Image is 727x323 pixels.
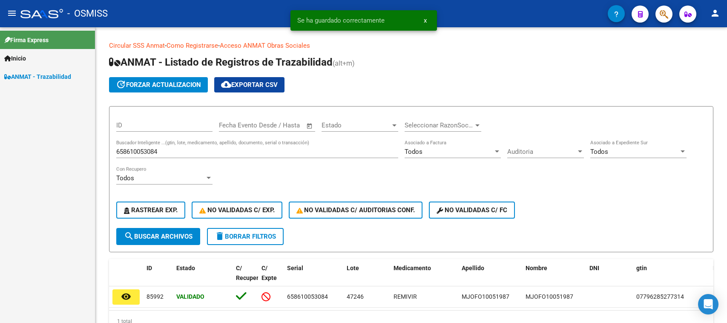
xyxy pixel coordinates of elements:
span: C/ Recupero [236,265,262,281]
a: Circular SSS Anmat [109,42,165,49]
datatable-header-cell: ID [143,259,173,297]
span: ANMAT - Trazabilidad [4,72,71,81]
button: x [417,13,434,28]
mat-icon: remove_red_eye [121,291,131,302]
datatable-header-cell: Medicamento [390,259,458,297]
span: ANMAT - Listado de Registros de Trazabilidad [109,56,333,68]
datatable-header-cell: C/ Recupero [233,259,258,297]
datatable-header-cell: DNI [586,259,633,297]
span: Seleccionar RazonSocial [405,121,474,129]
span: Auditoria [507,148,576,156]
span: C/ Expte [261,265,277,281]
span: Estado [322,121,391,129]
mat-icon: update [116,79,126,89]
span: REMIVIR [394,293,417,300]
span: 658610053084 [287,293,328,300]
span: Exportar CSV [221,81,278,89]
button: Exportar CSV [214,77,284,92]
datatable-header-cell: C/ Expte [258,259,284,297]
button: Open calendar [305,121,315,131]
span: No Validadas c/ Auditorias Conf. [296,206,415,214]
span: forzar actualizacion [116,81,201,89]
datatable-header-cell: Serial [284,259,343,297]
span: x [424,17,427,24]
span: Apellido [462,265,484,271]
button: No Validadas c/ Auditorias Conf. [289,202,423,219]
input: Fecha inicio [219,121,253,129]
span: No validadas c/ FC [437,206,507,214]
mat-icon: delete [215,231,225,241]
button: No validadas c/ FC [429,202,515,219]
button: forzar actualizacion [109,77,208,92]
span: 07796285277314 [636,293,684,300]
span: Todos [116,174,134,182]
datatable-header-cell: Nombre [522,259,586,297]
button: Borrar Filtros [207,228,284,245]
span: Estado [176,265,195,271]
span: Serial [287,265,303,271]
div: Open Intercom Messenger [698,294,718,314]
mat-icon: search [124,231,134,241]
strong: Validado [176,293,204,300]
span: Nombre [526,265,547,271]
mat-icon: person [710,8,720,18]
span: Firma Express [4,35,49,45]
button: Rastrear Exp. [116,202,185,219]
span: MJOFO10051987 [462,293,509,300]
span: gtin [636,265,647,271]
input: Fecha fin [261,121,302,129]
span: DNI [589,265,599,271]
span: Todos [590,148,608,156]
span: Todos [405,148,422,156]
span: Buscar Archivos [124,233,193,240]
span: - OSMISS [67,4,108,23]
span: Inicio [4,54,26,63]
button: No Validadas c/ Exp. [192,202,282,219]
span: MJOFO10051987 [526,293,573,300]
datatable-header-cell: Lote [343,259,390,297]
a: Como Registrarse [167,42,218,49]
span: Rastrear Exp. [124,206,178,214]
mat-icon: menu [7,8,17,18]
datatable-header-cell: Estado [173,259,233,297]
span: No Validadas c/ Exp. [199,206,275,214]
span: ID [147,265,152,271]
mat-icon: cloud_download [221,79,231,89]
span: Se ha guardado correctamente [297,16,385,25]
a: Acceso ANMAT Obras Sociales [220,42,310,49]
a: Documentacion trazabilidad [310,42,390,49]
span: Lote [347,265,359,271]
span: (alt+m) [333,59,355,67]
span: Medicamento [394,265,431,271]
span: 85992 [147,293,164,300]
datatable-header-cell: gtin [633,259,710,297]
datatable-header-cell: Apellido [458,259,522,297]
button: Buscar Archivos [116,228,200,245]
span: Borrar Filtros [215,233,276,240]
p: - - [109,41,713,50]
span: 47246 [347,293,364,300]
